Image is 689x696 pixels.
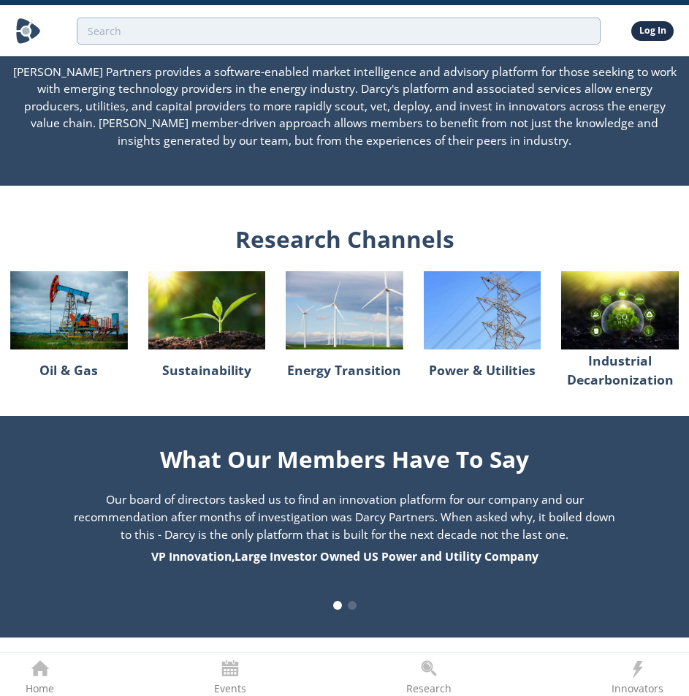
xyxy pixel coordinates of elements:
[148,271,266,349] img: sustainability-770903ad21d5b8021506027e77cf2c8d.jpg
[162,355,251,385] p: Sustainability
[18,491,672,566] div: 2 / 4
[10,64,679,150] p: [PERSON_NAME] Partners provides a software-enabled market intelligence and advisory platform for ...
[10,222,679,256] div: Research Channels
[77,18,601,45] input: Advanced Search
[15,18,41,44] img: Home
[69,548,621,566] div: VP Innovation , Large Investor Owned US Power and Utility Company
[10,271,128,349] img: oilandgas-64dff166b779d667df70ba2f03b7bb17.jpg
[561,355,679,385] p: Industrial Decarbonization
[424,271,541,349] img: power-0245a545bc4df729e8541453bebf1337.jpg
[18,491,672,566] div: Our board of directors tasked us to find an innovation platform for our company and our recommend...
[39,355,98,385] p: Oil & Gas
[631,21,674,40] a: Log In
[429,355,536,385] p: Power & Utilities
[286,271,403,349] img: energy-e11202bc638c76e8d54b5a3ddfa9579d.jpg
[18,436,672,476] div: What Our Members Have To Say
[561,271,679,349] img: industrial-decarbonization-299db23ffd2d26ea53b85058e0ea4a31.jpg
[287,355,401,385] p: Energy Transition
